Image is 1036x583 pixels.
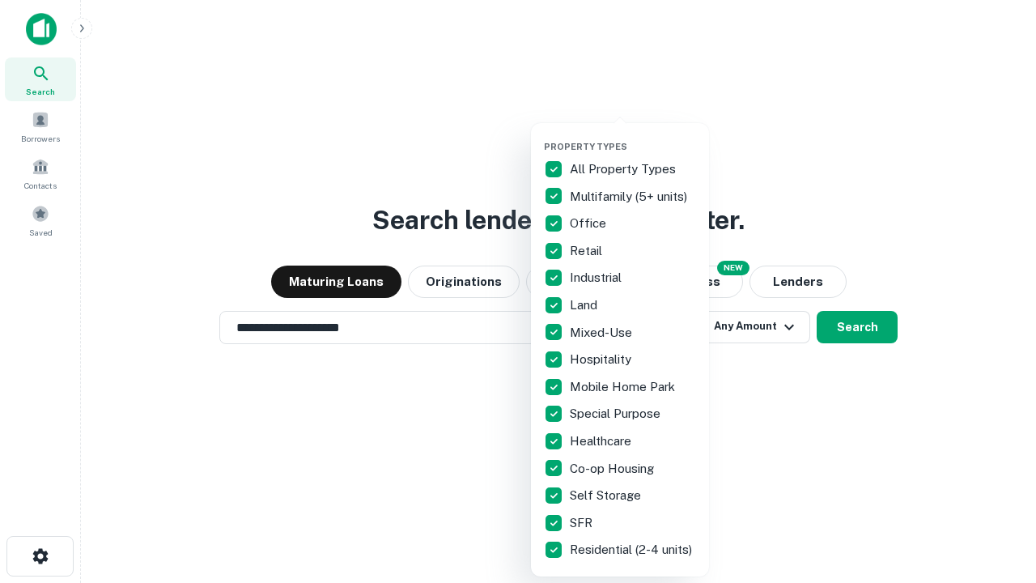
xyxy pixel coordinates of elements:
span: Property Types [544,142,627,151]
p: Special Purpose [570,404,664,423]
p: Self Storage [570,486,644,505]
iframe: Chat Widget [955,453,1036,531]
p: Land [570,296,601,315]
p: Office [570,214,609,233]
p: Industrial [570,268,625,287]
p: Co-op Housing [570,459,657,479]
p: All Property Types [570,160,679,179]
p: Mobile Home Park [570,377,678,397]
p: Mixed-Use [570,323,635,343]
p: Retail [570,241,605,261]
p: Healthcare [570,432,635,451]
p: Hospitality [570,350,635,369]
p: Multifamily (5+ units) [570,187,690,206]
p: Residential (2-4 units) [570,540,695,560]
p: SFR [570,513,596,533]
